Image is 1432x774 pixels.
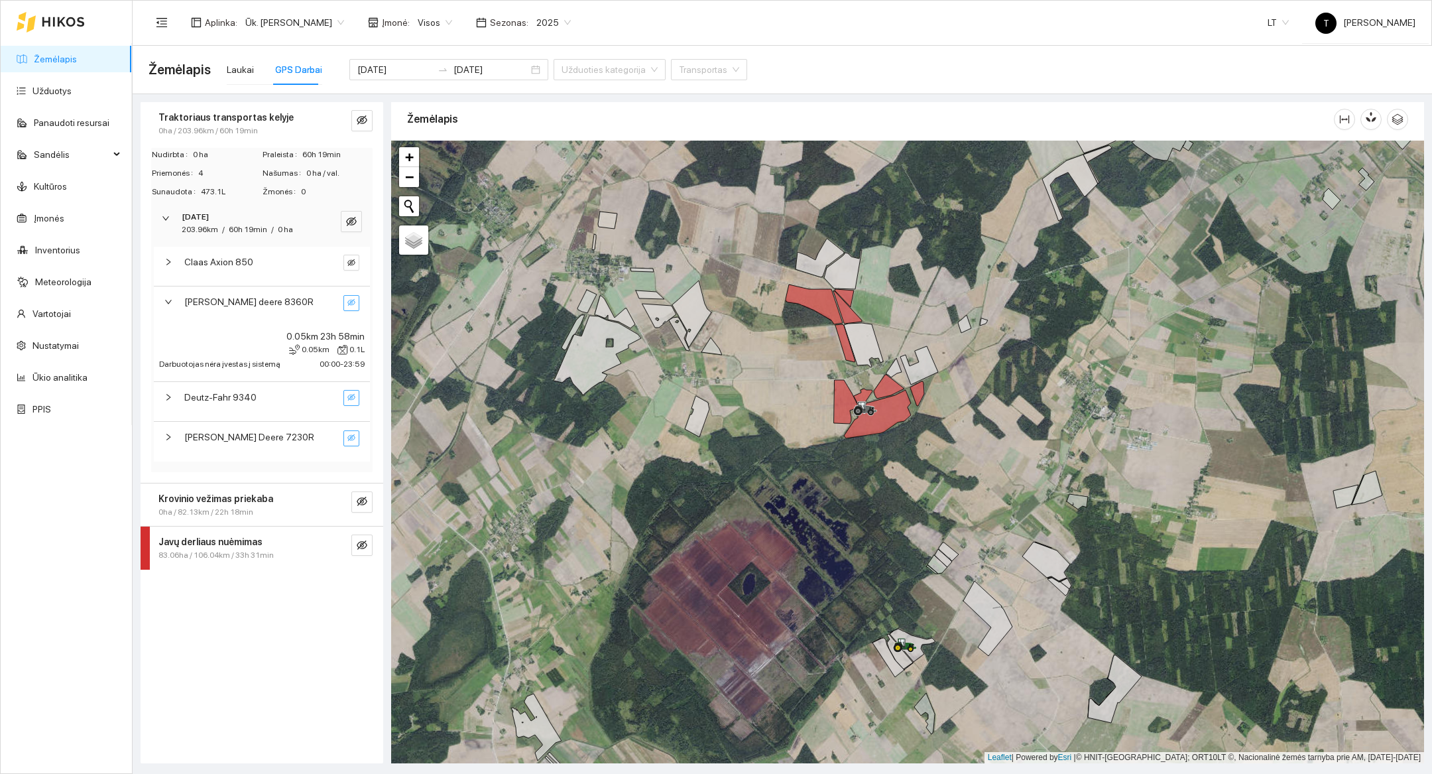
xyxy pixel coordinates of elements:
[193,149,261,161] span: 0 ha
[438,64,448,75] span: to
[156,17,168,29] span: menu-fold
[405,168,414,185] span: −
[343,430,359,446] button: eye-invisible
[382,15,410,30] span: Įmonė :
[184,255,253,269] span: Claas Axion 850
[184,390,257,405] span: Deutz-Fahr 9340
[1335,114,1354,125] span: column-width
[34,141,109,168] span: Sandėlis
[405,149,414,165] span: +
[141,527,383,570] div: Javų derliaus nuėmimas83.06ha / 106.04km / 33h 31mineye-invisible
[151,203,373,244] div: [DATE]203.96km/60h 19min/0 haeye-invisible
[34,181,67,192] a: Kultūros
[346,216,357,229] span: eye-invisible
[201,186,261,198] span: 473.1L
[368,17,379,28] span: shop
[158,125,258,137] span: 0ha / 203.96km / 60h 19min
[271,225,274,234] span: /
[347,393,355,403] span: eye-invisible
[347,434,355,443] span: eye-invisible
[263,149,302,161] span: Praleista
[227,62,254,77] div: Laukai
[275,62,322,77] div: GPS Darbai
[32,86,72,96] a: Užduotys
[263,167,306,180] span: Našumas
[149,9,175,36] button: menu-fold
[278,225,293,234] span: 0 ha
[205,15,237,30] span: Aplinka :
[341,211,362,232] button: eye-invisible
[32,372,88,383] a: Ūkio analitika
[418,13,452,32] span: Visos
[35,245,80,255] a: Inventorius
[34,117,109,128] a: Panaudoti resursai
[32,308,71,319] a: Vartotojai
[302,344,329,356] span: 0.05km
[159,359,280,369] span: Darbuotojas nėra įvestas į sistemą
[158,549,274,562] span: 83.06ha / 106.04km / 33h 31min
[399,226,428,255] a: Layers
[154,422,370,461] div: [PERSON_NAME] Deere 7230Reye-invisible
[286,329,365,344] span: 0.05km 23h 58min
[1315,17,1415,28] span: [PERSON_NAME]
[1058,753,1072,762] a: Esri
[351,535,373,556] button: eye-invisible
[141,484,383,527] div: Krovinio vežimas priekaba0ha / 82.13km / 22h 18mineye-invisible
[357,115,367,127] span: eye-invisible
[1074,753,1076,762] span: |
[301,186,372,198] span: 0
[1334,109,1355,130] button: column-width
[343,390,359,406] button: eye-invisible
[154,287,370,326] div: [PERSON_NAME] deere 8360Reye-invisible
[149,59,211,80] span: Žemėlapis
[351,491,373,513] button: eye-invisible
[349,344,365,356] span: 0.1L
[162,214,170,222] span: right
[407,100,1334,138] div: Žemėlapis
[34,213,64,224] a: Įmonės
[306,167,372,180] span: 0 ha / val.
[32,404,51,415] a: PPIS
[320,359,365,369] span: 00:00 - 23:59
[229,225,267,234] span: 60h 19min
[988,753,1012,762] a: Leaflet
[158,537,263,547] strong: Javų derliaus nuėmimas
[164,298,172,306] span: right
[343,255,359,271] button: eye-invisible
[347,298,355,308] span: eye-invisible
[154,382,370,421] div: Deutz-Fahr 9340eye-invisible
[1268,13,1289,32] span: LT
[399,167,419,187] a: Zoom out
[1323,13,1329,34] span: T
[164,258,172,266] span: right
[438,64,448,75] span: swap-right
[35,277,91,287] a: Meteorologija
[347,259,355,268] span: eye-invisible
[984,752,1424,763] div: | Powered by © HNIT-[GEOGRAPHIC_DATA]; ORT10LT ©, Nacionalinė žemės tarnyba prie AM, [DATE]-[DATE]
[152,167,198,180] span: Priemonės
[222,225,225,234] span: /
[536,13,571,32] span: 2025
[453,62,528,77] input: Pabaigos data
[263,186,301,198] span: Žmonės
[357,62,432,77] input: Pradžios data
[152,186,201,198] span: Sunaudota
[164,433,172,441] span: right
[141,102,383,145] div: Traktoriaus transportas kelyje0ha / 203.96km / 60h 19mineye-invisible
[302,149,372,161] span: 60h 19min
[32,340,79,351] a: Nustatymai
[182,225,218,234] span: 203.96km
[490,15,528,30] span: Sezonas :
[154,247,370,286] div: Claas Axion 850eye-invisible
[34,54,77,64] a: Žemėlapis
[476,17,487,28] span: calendar
[158,506,253,519] span: 0ha / 82.13km / 22h 18min
[191,17,202,28] span: layout
[158,493,273,504] strong: Krovinio vežimas priekaba
[357,540,367,552] span: eye-invisible
[164,393,172,401] span: right
[399,147,419,167] a: Zoom in
[184,430,314,444] span: [PERSON_NAME] Deere 7230R
[343,295,359,311] button: eye-invisible
[198,167,261,180] span: 4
